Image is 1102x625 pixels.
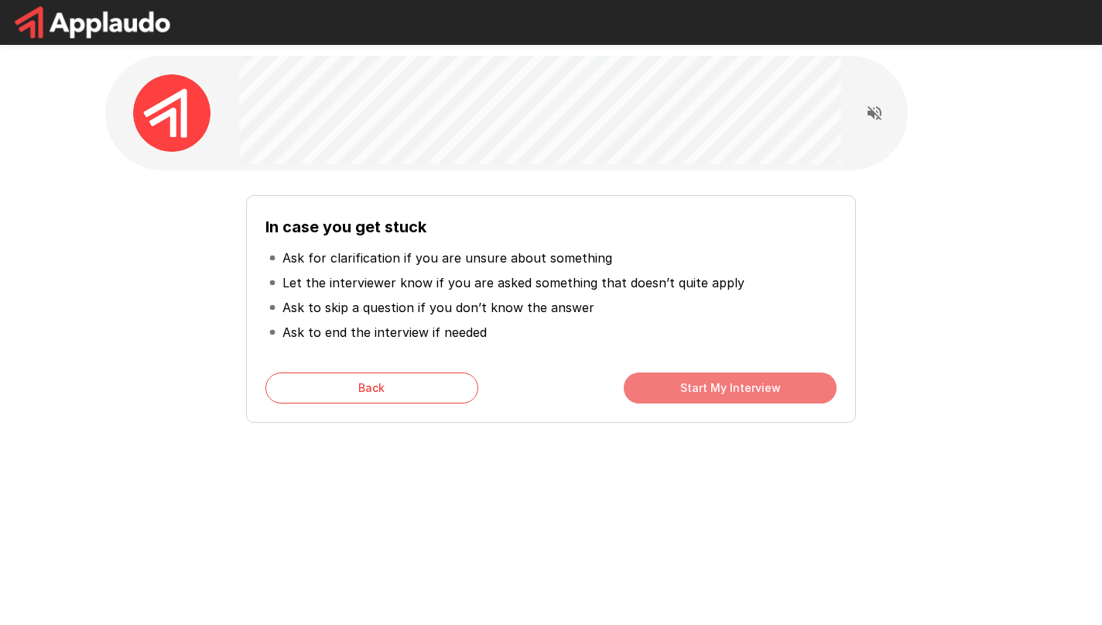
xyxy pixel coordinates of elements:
button: Read questions aloud [859,98,890,129]
img: applaudo_avatar.png [133,74,210,152]
p: Ask to end the interview if needed [282,323,487,342]
p: Let the interviewer know if you are asked something that doesn’t quite apply [282,273,744,292]
button: Start My Interview [624,373,837,404]
button: Back [265,373,478,404]
b: In case you get stuck [265,218,426,236]
p: Ask to skip a question if you don’t know the answer [282,298,594,317]
p: Ask for clarification if you are unsure about something [282,249,612,267]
